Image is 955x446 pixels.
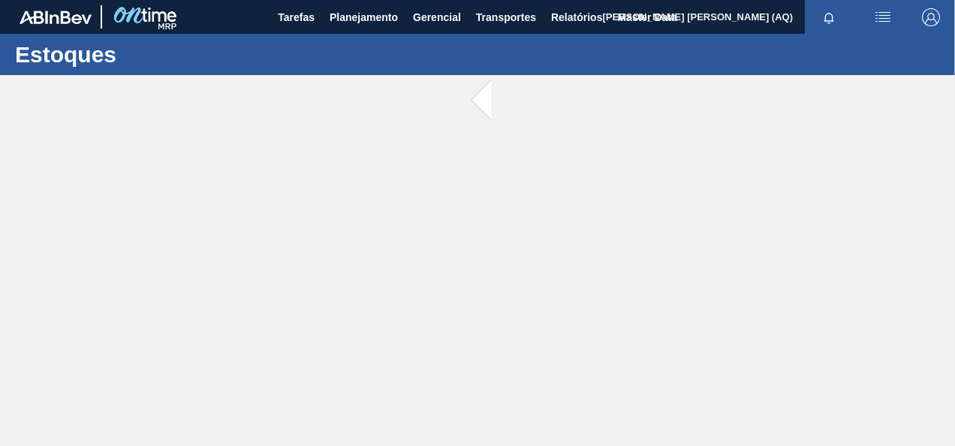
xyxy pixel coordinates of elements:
span: Planejamento [330,8,398,26]
h1: Estoques [15,46,282,63]
span: Gerencial [413,8,461,26]
img: Logout [922,8,940,26]
span: Relatórios [551,8,602,26]
span: Transportes [476,8,536,26]
img: TNhmsLtSVTkK8tSr43FrP2fwEKptu5GPRR3wAAAABJRU5ErkJggg== [20,11,92,24]
button: Notificações [805,7,853,28]
span: Tarefas [278,8,315,26]
img: userActions [874,8,892,26]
